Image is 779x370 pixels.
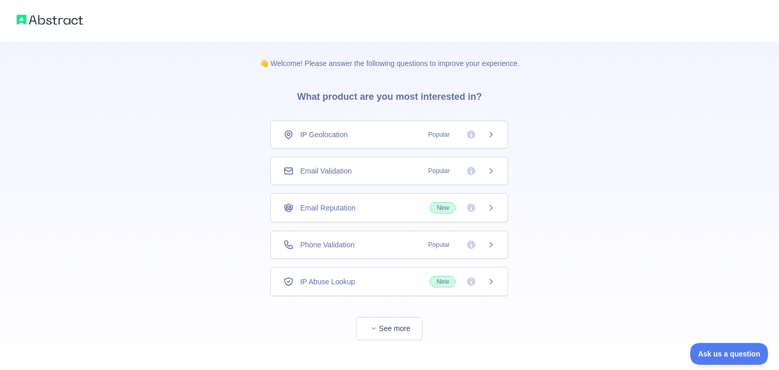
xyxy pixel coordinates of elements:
span: Email Reputation [300,203,356,213]
span: Phone Validation [300,240,354,250]
p: 👋 Welcome! Please answer the following questions to improve your experience. [243,42,536,69]
img: Abstract logo [17,12,83,27]
span: Popular [422,129,456,140]
span: New [430,202,456,214]
span: Popular [422,240,456,250]
span: Email Validation [300,166,351,176]
iframe: Toggle Customer Support [690,343,769,365]
span: New [430,276,456,287]
span: Popular [422,166,456,176]
button: See more [356,317,422,340]
h3: What product are you most interested in? [280,69,498,121]
span: IP Geolocation [300,129,348,140]
span: IP Abuse Lookup [300,276,355,287]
